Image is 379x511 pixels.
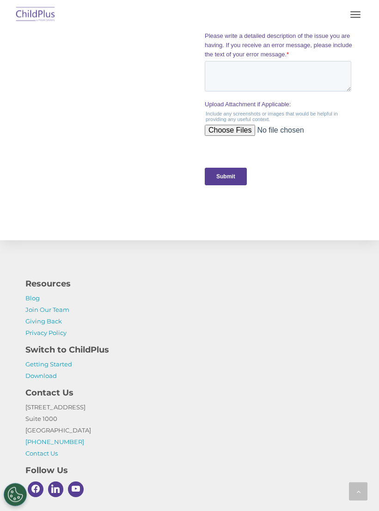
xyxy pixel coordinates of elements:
[25,450,58,457] a: Contact Us
[25,344,354,357] h4: Switch to ChildPlus
[25,464,354,477] h4: Follow Us
[25,372,57,380] a: Download
[25,306,69,314] a: Join Our Team
[4,483,27,506] button: Cookies Settings
[66,480,86,500] a: Youtube
[25,318,62,325] a: Giving Back
[14,4,57,26] img: ChildPlus by Procare Solutions
[25,329,67,337] a: Privacy Policy
[25,295,40,302] a: Blog
[25,361,72,368] a: Getting Started
[25,278,354,291] h4: Resources
[25,438,84,446] a: [PHONE_NUMBER]
[25,387,354,400] h4: Contact Us
[25,402,354,460] p: [STREET_ADDRESS] Suite 1000 [GEOGRAPHIC_DATA]
[46,480,66,500] a: Linkedin
[25,480,46,500] a: Facebook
